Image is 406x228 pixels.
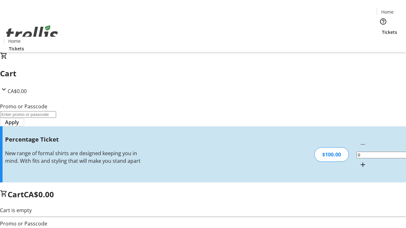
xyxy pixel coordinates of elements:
div: $100.00 [314,147,349,162]
button: Help [377,15,390,28]
span: Home [381,9,394,15]
span: Tickets [382,29,397,35]
h3: Percentage Ticket [5,135,144,144]
img: Orient E2E Organization HrWo1i01yf's Logo [4,18,60,50]
div: New range of formal shirts are designed keeping you in mind. With fits and styling that will make... [5,149,144,165]
span: CA$0.00 [8,88,27,95]
span: Tickets [9,45,24,52]
span: Apply [5,118,19,126]
a: Tickets [4,45,29,52]
a: Home [4,38,24,44]
button: Cart [377,35,390,48]
a: Tickets [377,29,402,35]
span: Home [8,38,21,44]
button: Increment by one [357,158,369,171]
a: Home [377,9,397,15]
span: CA$0.00 [24,189,54,199]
